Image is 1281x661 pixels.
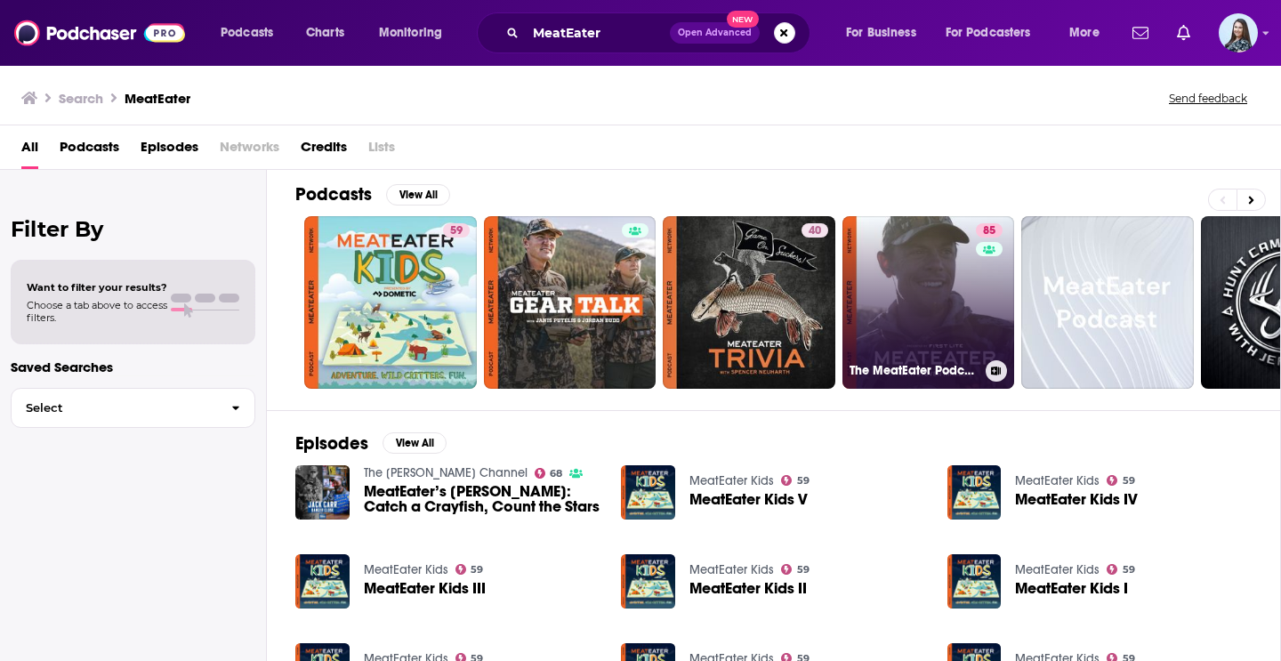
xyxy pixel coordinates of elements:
[1219,13,1258,52] span: Logged in as brookefortierpr
[1015,581,1128,596] a: MeatEater Kids I
[364,465,528,480] a: The Jack Carr Channel
[11,359,255,375] p: Saved Searches
[208,19,296,47] button: open menu
[1164,91,1253,106] button: Send feedback
[663,216,835,389] a: 40
[797,477,810,485] span: 59
[367,19,465,47] button: open menu
[689,473,774,488] a: MeatEater Kids
[1170,18,1197,48] a: Show notifications dropdown
[781,564,810,575] a: 59
[550,470,562,478] span: 68
[842,216,1015,389] a: 85The MeatEater Podcast
[220,133,279,169] span: Networks
[670,22,760,44] button: Open AdvancedNew
[802,223,828,238] a: 40
[1015,562,1100,577] a: MeatEater Kids
[27,299,167,324] span: Choose a tab above to access filters.
[141,133,198,169] a: Episodes
[1015,492,1138,507] a: MeatEater Kids IV
[295,432,368,455] h2: Episodes
[535,468,563,479] a: 68
[689,492,808,507] a: MeatEater Kids V
[1069,20,1100,45] span: More
[295,183,372,206] h2: Podcasts
[621,554,675,609] img: MeatEater Kids II
[383,432,447,454] button: View All
[379,20,442,45] span: Monitoring
[471,566,483,574] span: 59
[946,20,1031,45] span: For Podcasters
[1015,473,1100,488] a: MeatEater Kids
[12,402,217,414] span: Select
[301,133,347,169] a: Credits
[60,133,119,169] a: Podcasts
[21,133,38,169] a: All
[304,216,477,389] a: 59
[1123,477,1135,485] span: 59
[59,90,103,107] h3: Search
[455,564,484,575] a: 59
[494,12,827,53] div: Search podcasts, credits, & more...
[125,90,190,107] h3: MeatEater
[364,581,486,596] a: MeatEater Kids III
[450,222,463,240] span: 59
[1125,18,1156,48] a: Show notifications dropdown
[678,28,752,37] span: Open Advanced
[846,20,916,45] span: For Business
[1219,13,1258,52] button: Show profile menu
[934,19,1057,47] button: open menu
[797,566,810,574] span: 59
[1107,475,1135,486] a: 59
[727,11,759,28] span: New
[621,465,675,520] img: MeatEater Kids V
[295,183,450,206] a: PodcastsView All
[983,222,995,240] span: 85
[976,223,1003,238] a: 85
[295,465,350,520] img: MeatEater’s Steve Rinella: Catch a Crayfish, Count the Stars
[386,184,450,206] button: View All
[11,216,255,242] h2: Filter By
[1057,19,1122,47] button: open menu
[781,475,810,486] a: 59
[295,554,350,609] img: MeatEater Kids III
[368,133,395,169] span: Lists
[834,19,939,47] button: open menu
[526,19,670,47] input: Search podcasts, credits, & more...
[947,465,1002,520] img: MeatEater Kids IV
[1123,566,1135,574] span: 59
[1219,13,1258,52] img: User Profile
[689,562,774,577] a: MeatEater Kids
[850,363,979,378] h3: The MeatEater Podcast
[27,281,167,294] span: Want to filter your results?
[947,554,1002,609] img: MeatEater Kids I
[1107,564,1135,575] a: 59
[14,16,185,50] img: Podchaser - Follow, Share and Rate Podcasts
[689,581,807,596] a: MeatEater Kids II
[306,20,344,45] span: Charts
[443,223,470,238] a: 59
[809,222,821,240] span: 40
[295,432,447,455] a: EpisodesView All
[364,484,600,514] span: MeatEater’s [PERSON_NAME]: Catch a Crayfish, Count the Stars
[221,20,273,45] span: Podcasts
[294,19,355,47] a: Charts
[11,388,255,428] button: Select
[364,562,448,577] a: MeatEater Kids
